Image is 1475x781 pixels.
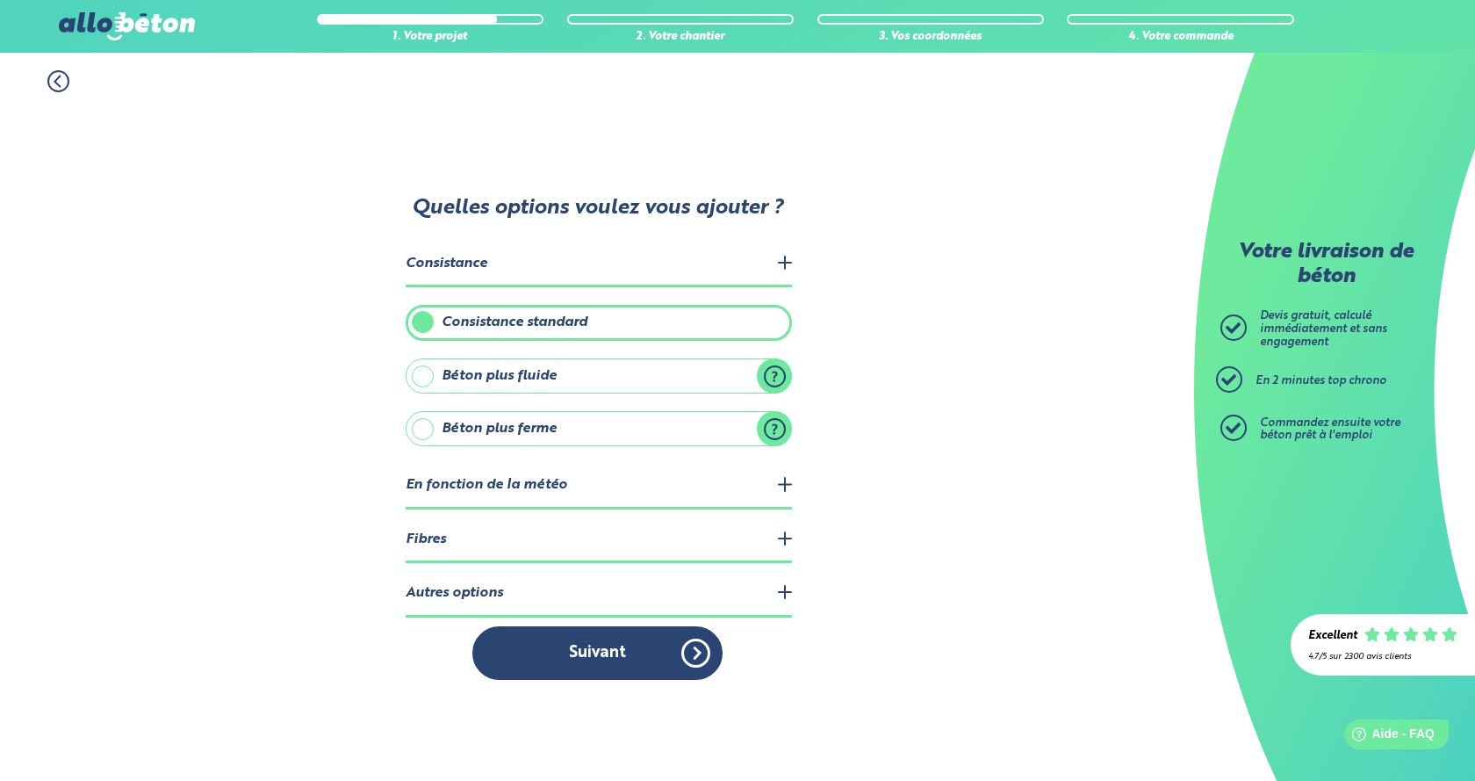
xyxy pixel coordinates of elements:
span: En 2 minutes top chrono [1256,375,1386,387]
div: Excellent [1308,630,1357,643]
div: 3. Vos coordonnées [817,31,1044,44]
span: Devis gratuit, calculé immédiatement et sans engagement [1260,310,1387,347]
div: 1. Votre projet [317,31,543,44]
legend: Fibres [406,518,792,563]
p: Votre livraison de béton [1225,241,1427,289]
span: Commandez ensuite votre béton prêt à l'emploi [1260,417,1400,442]
div: 4.7/5 sur 2300 avis clients [1308,652,1457,662]
legend: Autres options [406,572,792,617]
p: Quelles options voulez vous ajouter ? [404,197,790,221]
label: Béton plus fluide [406,358,792,394]
label: Consistance standard [406,305,792,340]
div: 4. Votre commande [1067,31,1293,44]
legend: Consistance [406,242,792,287]
iframe: Help widget launcher [1319,712,1456,762]
legend: En fonction de la météo [406,464,792,509]
div: 2. Votre chantier [567,31,794,44]
label: Béton plus ferme [406,411,792,446]
img: allobéton [59,12,194,40]
button: Suivant [472,626,723,680]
